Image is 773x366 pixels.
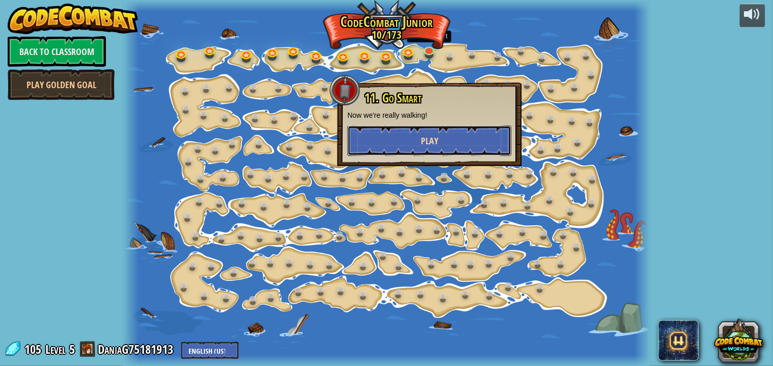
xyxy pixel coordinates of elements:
[348,125,512,156] button: Play
[8,69,115,100] a: Play Golden Goal
[8,4,138,34] img: CodeCombat - Learn how to code by playing a game
[421,135,438,147] span: Play
[98,341,176,357] a: DaniaG75181913
[364,89,421,107] span: 11. Go Smart
[69,341,75,357] span: 5
[45,341,66,358] span: Level
[24,341,44,357] span: 105
[740,4,765,28] button: Adjust volume
[8,36,106,67] a: Back to Classroom
[348,110,512,120] p: Now we're really walking!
